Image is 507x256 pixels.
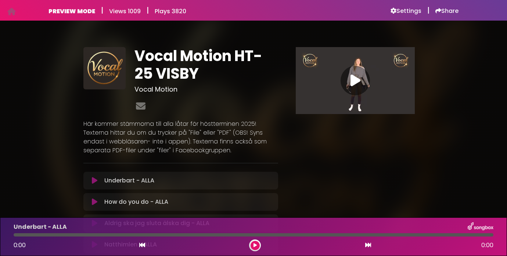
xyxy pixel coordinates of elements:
p: How do you do - ALLA [104,198,168,206]
img: Video Thumbnail [296,47,415,114]
h6: Plays 3820 [155,8,186,15]
h5: | [147,6,149,15]
h5: | [427,6,429,15]
a: Settings [391,7,421,15]
span: 0:00 [14,241,26,249]
span: 0:00 [481,241,493,250]
a: Share [435,7,459,15]
p: Underbart - ALLA [104,176,154,185]
h5: | [101,6,103,15]
h1: Vocal Motion HT-25 VISBY [134,47,278,82]
img: songbox-logo-white.png [468,222,493,232]
h6: PREVIEW MODE [48,8,95,15]
h3: Vocal Motion [134,85,278,93]
h6: Views 1009 [109,8,141,15]
p: Underbart - ALLA [14,223,67,231]
img: pGlB4Q9wSIK9SaBErEAn [83,47,126,89]
p: Här kommer stämmorna till alla låtar för höstterminen 2025! Texterna hittar du om du trycker på "... [83,120,278,155]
